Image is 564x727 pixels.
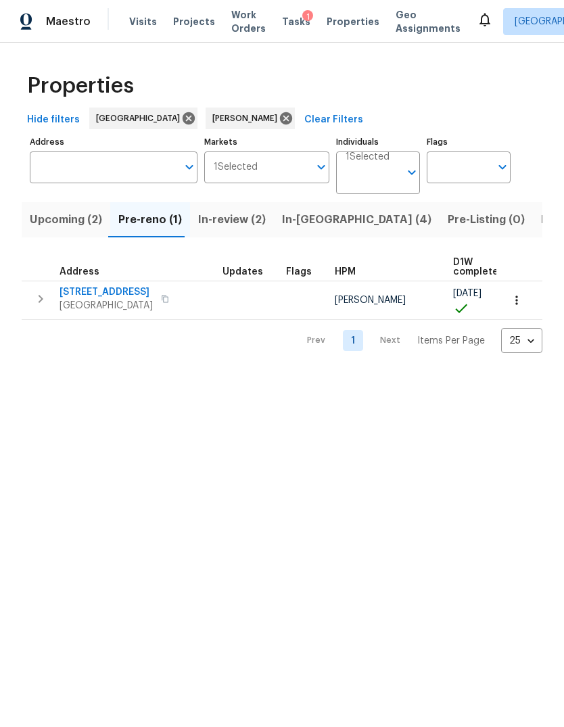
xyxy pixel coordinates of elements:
span: In-[GEOGRAPHIC_DATA] (4) [282,210,431,229]
button: Open [402,163,421,182]
span: Pre-reno (1) [118,210,182,229]
span: Updates [222,267,263,277]
button: Clear Filters [299,108,369,133]
span: Visits [129,15,157,28]
span: 1 Selected [214,162,258,173]
span: [DATE] [453,289,481,298]
label: Address [30,138,197,146]
span: [PERSON_NAME] [212,112,283,125]
span: Geo Assignments [396,8,461,35]
span: HPM [335,267,356,277]
span: Hide filters [27,112,80,128]
span: Address [60,267,99,277]
span: Projects [173,15,215,28]
span: Properties [27,79,134,93]
span: [STREET_ADDRESS] [60,285,153,299]
span: D1W complete [453,258,498,277]
label: Markets [204,138,330,146]
button: Open [312,158,331,177]
span: In-review (2) [198,210,266,229]
button: Open [493,158,512,177]
span: [GEOGRAPHIC_DATA] [60,299,153,312]
span: 1 Selected [346,151,390,163]
span: Clear Filters [304,112,363,128]
span: Tasks [282,17,310,26]
span: Maestro [46,15,91,28]
div: 1 [302,10,313,24]
div: [PERSON_NAME] [206,108,295,129]
label: Flags [427,138,511,146]
label: Individuals [336,138,420,146]
span: Flags [286,267,312,277]
button: Hide filters [22,108,85,133]
button: Open [180,158,199,177]
span: Pre-Listing (0) [448,210,525,229]
span: Work Orders [231,8,266,35]
span: [GEOGRAPHIC_DATA] [96,112,185,125]
span: Upcoming (2) [30,210,102,229]
span: Properties [327,15,379,28]
p: Items Per Page [417,334,485,348]
div: 25 [501,323,542,358]
span: [PERSON_NAME] [335,296,406,305]
nav: Pagination Navigation [294,328,542,353]
a: Goto page 1 [343,330,363,351]
div: [GEOGRAPHIC_DATA] [89,108,197,129]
